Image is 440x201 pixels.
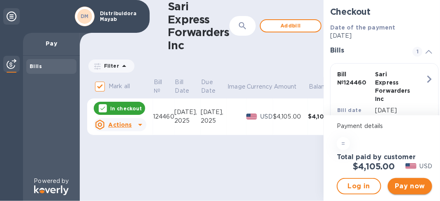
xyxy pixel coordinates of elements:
[274,82,297,91] p: Amount
[174,108,201,116] div: [DATE],
[273,112,308,121] div: $4,105.00
[30,63,42,69] b: Bills
[375,106,425,115] p: [DATE]
[330,32,439,40] p: [DATE]
[174,116,201,125] div: 2025
[309,82,343,91] span: Balance
[337,178,381,194] button: Log in
[201,78,215,95] p: Due Date
[337,70,372,87] p: Bill № 124460
[227,82,245,91] p: Image
[154,78,174,95] span: Bill №
[337,137,350,150] div: =
[405,163,417,169] img: USD
[154,78,163,95] p: Bill №
[420,162,432,171] p: USD
[110,105,142,112] p: In checkout
[30,39,73,48] p: Pay
[108,121,132,128] u: Actions
[375,70,410,103] p: Sari Express Forwarders Inc
[260,19,322,32] button: Addbill
[260,112,273,121] p: USD
[175,78,189,95] p: Bill Date
[81,13,89,19] b: DM
[337,107,362,113] b: Bill date
[353,161,395,171] h2: $4,105.00
[34,185,69,195] img: Logo
[330,47,403,55] h3: Bills
[175,78,200,95] span: Bill Date
[267,21,314,31] span: Add bill
[344,181,374,191] span: Log in
[34,177,69,185] p: Powered by
[153,112,174,121] div: 124460
[247,82,272,91] p: Currency
[201,78,226,95] span: Due Date
[308,112,343,121] div: $4,105.00
[337,153,416,161] h3: Total paid by customer
[201,116,227,125] div: 2025
[388,178,432,194] button: Pay now
[412,47,422,57] span: 1
[246,114,257,119] img: USD
[309,82,332,91] p: Balance
[330,63,439,134] button: Bill №124460Sari Express Forwarders IncBill date[DATE]
[101,62,119,69] p: Filter
[274,82,308,91] span: Amount
[330,7,439,17] h2: Checkout
[109,82,130,91] p: Mark all
[201,108,227,116] div: [DATE],
[330,24,396,31] b: Date of the payment
[394,181,426,191] span: Pay now
[337,122,432,130] p: Payment details
[100,11,141,22] p: Distribuidora Mayab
